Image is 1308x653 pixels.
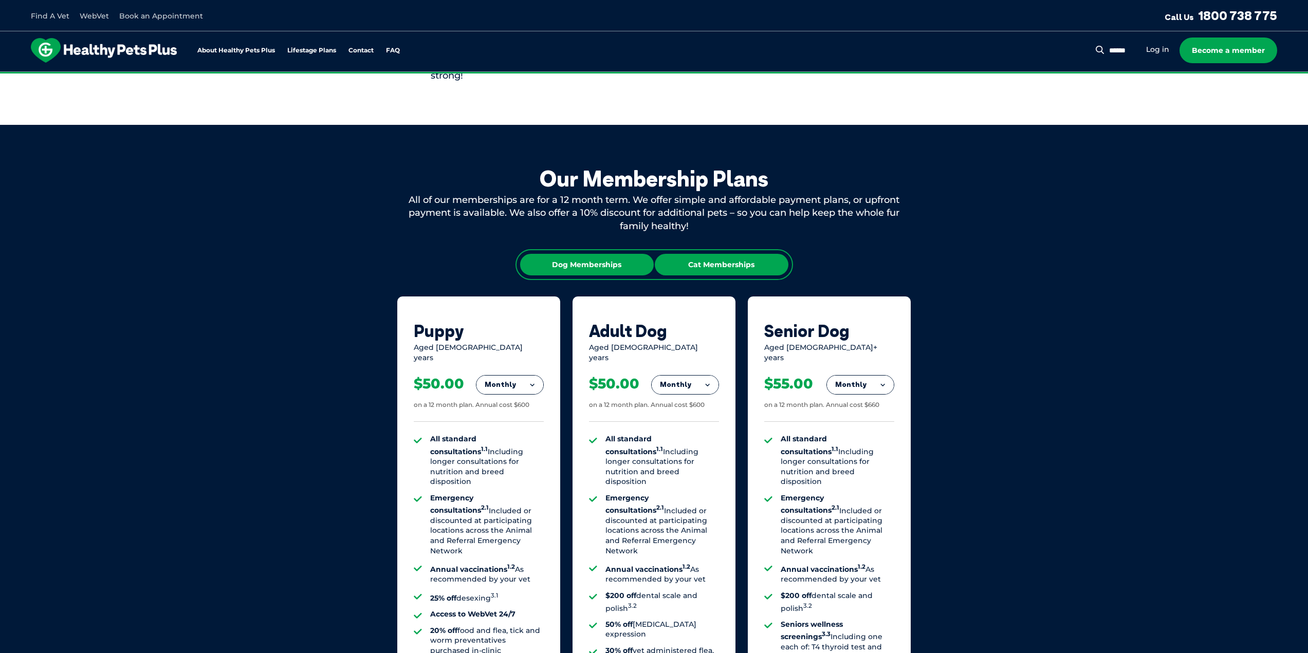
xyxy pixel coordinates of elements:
[605,591,719,613] li: dental scale and polish
[430,434,544,487] li: Including longer consultations for nutrition and breed disposition
[476,376,543,394] button: Monthly
[430,591,544,603] li: desexing
[832,505,839,512] sup: 2.1
[605,591,636,600] strong: $200 off
[80,11,109,21] a: WebVet
[605,620,719,640] li: [MEDICAL_DATA] expression
[803,602,812,609] sup: 3.2
[430,565,515,574] strong: Annual vaccinations
[605,493,664,515] strong: Emergency consultations
[683,563,690,570] sup: 1.2
[781,493,839,515] strong: Emergency consultations
[589,375,639,393] div: $50.00
[589,343,719,363] div: Aged [DEMOGRAPHIC_DATA] years
[1180,38,1277,63] a: Become a member
[287,47,336,54] a: Lifestage Plans
[491,592,498,599] sup: 3.1
[781,620,843,641] strong: Seniors wellness screenings
[655,254,788,275] div: Cat Memberships
[628,602,637,609] sup: 3.2
[652,376,719,394] button: Monthly
[414,401,529,409] div: on a 12 month plan. Annual cost $600
[781,591,894,613] li: dental scale and polish
[605,434,663,456] strong: All standard consultations
[414,343,544,363] div: Aged [DEMOGRAPHIC_DATA] years
[397,194,911,233] div: All of our memberships are for a 12 month term. We offer simple and affordable payment plans, or ...
[119,11,203,21] a: Book an Appointment
[781,434,894,487] li: Including longer consultations for nutrition and breed disposition
[1165,8,1277,23] a: Call Us1800 738 775
[781,493,894,556] li: Included or discounted at participating locations across the Animal and Referral Emergency Network
[764,321,894,341] div: Senior Dog
[507,563,515,570] sup: 1.2
[430,434,488,456] strong: All standard consultations
[605,493,719,556] li: Included or discounted at participating locations across the Animal and Referral Emergency Network
[605,562,719,585] li: As recommended by your vet
[781,562,894,585] li: As recommended by your vet
[605,434,719,487] li: Including longer consultations for nutrition and breed disposition
[430,493,489,515] strong: Emergency consultations
[605,565,690,574] strong: Annual vaccinations
[430,609,515,619] strong: Access to WebVet 24/7
[827,376,894,394] button: Monthly
[348,47,374,54] a: Contact
[656,445,663,453] sup: 1.1
[781,565,865,574] strong: Annual vaccinations
[430,626,457,635] strong: 20% off
[520,254,654,275] div: Dog Memberships
[430,493,544,556] li: Included or discounted at participating locations across the Animal and Referral Emergency Network
[31,11,69,21] a: Find A Vet
[1146,45,1169,54] a: Log in
[414,375,464,393] div: $50.00
[764,401,879,409] div: on a 12 month plan. Annual cost $660
[858,563,865,570] sup: 1.2
[589,401,705,409] div: on a 12 month plan. Annual cost $600
[430,562,544,585] li: As recommended by your vet
[414,321,544,341] div: Puppy
[764,375,813,393] div: $55.00
[589,321,719,341] div: Adult Dog
[397,166,911,192] div: Our Membership Plans
[832,445,838,453] sup: 1.1
[781,434,838,456] strong: All standard consultations
[822,630,831,638] sup: 3.3
[764,343,894,363] div: Aged [DEMOGRAPHIC_DATA]+ years
[481,445,488,453] sup: 1.1
[781,591,812,600] strong: $200 off
[481,505,489,512] sup: 2.1
[197,47,275,54] a: About Healthy Pets Plus
[386,47,400,54] a: FAQ
[1094,45,1107,55] button: Search
[605,620,633,629] strong: 50% off
[656,505,664,512] sup: 2.1
[462,72,846,81] span: Proactive, preventative wellness program designed to keep your pet healthier and happier for longer
[1165,12,1194,22] span: Call Us
[430,593,456,603] strong: 25% off
[31,38,177,63] img: hpp-logo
